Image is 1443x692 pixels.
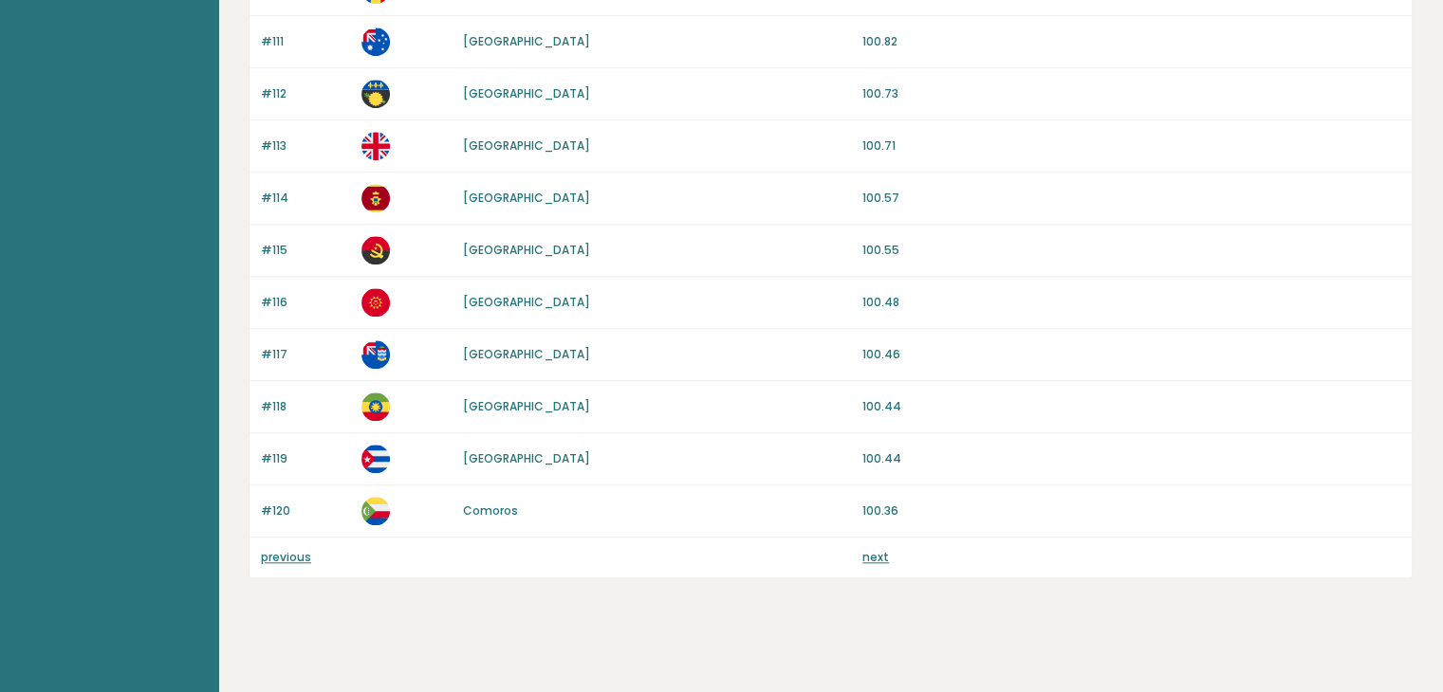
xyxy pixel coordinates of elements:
[361,340,390,369] img: ky.svg
[463,398,590,414] a: [GEOGRAPHIC_DATA]
[862,190,1400,207] p: 100.57
[361,27,390,56] img: au.svg
[361,392,390,421] img: et.svg
[463,33,590,49] a: [GEOGRAPHIC_DATA]
[463,242,590,258] a: [GEOGRAPHIC_DATA]
[261,502,350,519] p: #120
[261,398,350,415] p: #118
[862,33,1400,50] p: 100.82
[261,294,350,311] p: #116
[463,85,590,101] a: [GEOGRAPHIC_DATA]
[261,190,350,207] p: #114
[463,346,590,362] a: [GEOGRAPHIC_DATA]
[261,33,350,50] p: #111
[862,85,1400,102] p: 100.73
[261,85,350,102] p: #112
[862,502,1400,519] p: 100.36
[361,132,390,160] img: gb.svg
[261,450,350,467] p: #119
[862,242,1400,259] p: 100.55
[463,502,518,519] a: Comoros
[261,242,350,259] p: #115
[862,294,1400,311] p: 100.48
[862,398,1400,415] p: 100.44
[862,137,1400,155] p: 100.71
[463,137,590,154] a: [GEOGRAPHIC_DATA]
[463,294,590,310] a: [GEOGRAPHIC_DATA]
[361,497,390,525] img: km.svg
[361,184,390,212] img: me.svg
[361,445,390,473] img: cu.svg
[463,190,590,206] a: [GEOGRAPHIC_DATA]
[463,450,590,466] a: [GEOGRAPHIC_DATA]
[862,549,889,565] a: next
[361,236,390,264] img: ao.svg
[361,80,390,108] img: gp.svg
[862,450,1400,467] p: 100.44
[361,288,390,317] img: kg.svg
[862,346,1400,363] p: 100.46
[261,137,350,155] p: #113
[261,346,350,363] p: #117
[261,549,311,565] a: previous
